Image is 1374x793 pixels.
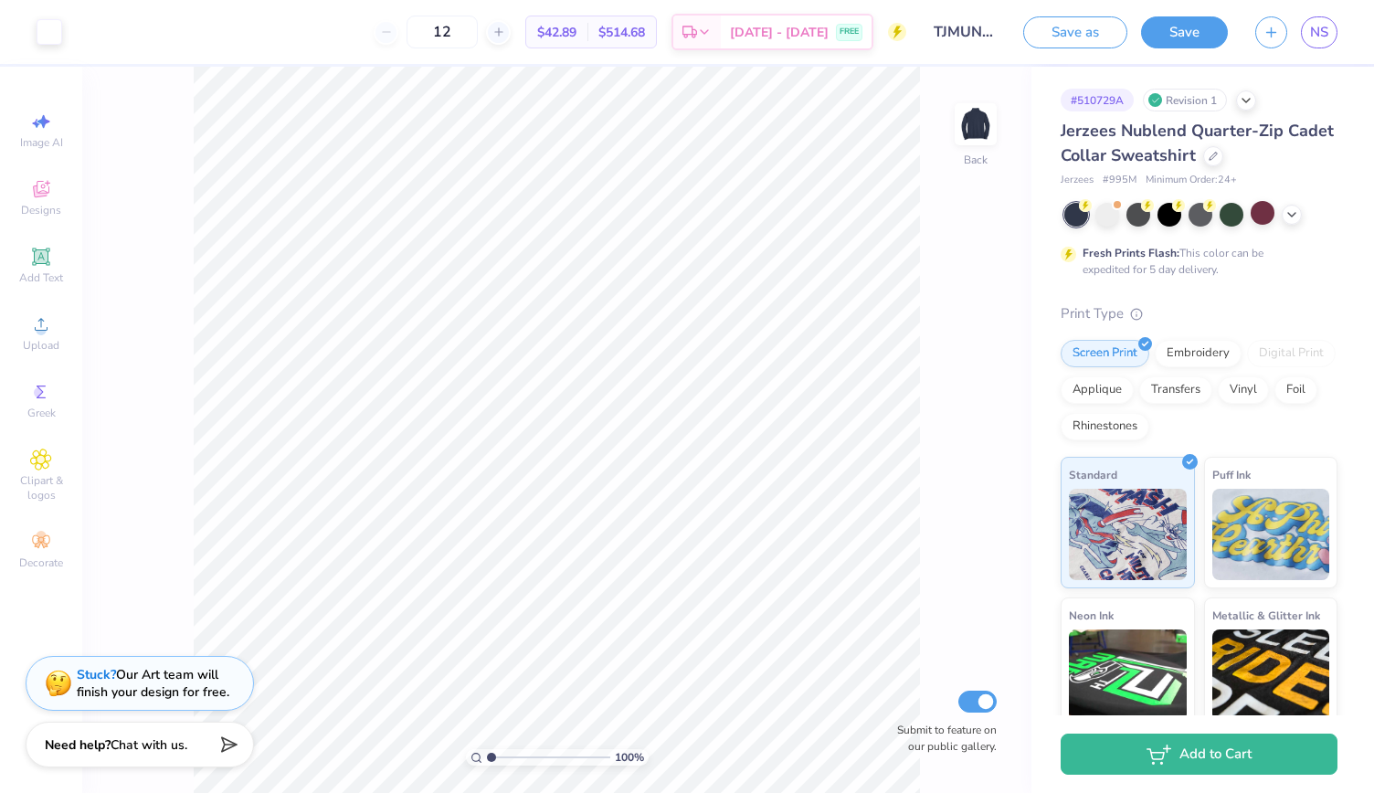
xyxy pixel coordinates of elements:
[1061,340,1149,367] div: Screen Print
[20,135,63,150] span: Image AI
[1155,340,1242,367] div: Embroidery
[887,722,997,755] label: Submit to feature on our public gallery.
[1061,173,1094,188] span: Jerzees
[598,23,645,42] span: $514.68
[1212,465,1251,484] span: Puff Ink
[1146,173,1237,188] span: Minimum Order: 24 +
[730,23,829,42] span: [DATE] - [DATE]
[1023,16,1127,48] button: Save as
[537,23,576,42] span: $42.89
[1247,340,1336,367] div: Digital Print
[1212,606,1320,625] span: Metallic & Glitter Ink
[1069,629,1187,721] img: Neon Ink
[1061,89,1134,111] div: # 510729A
[957,106,994,143] img: Back
[1061,734,1337,775] button: Add to Cart
[1310,22,1328,43] span: NS
[1061,413,1149,440] div: Rhinestones
[1061,303,1337,324] div: Print Type
[27,406,56,420] span: Greek
[407,16,478,48] input: – –
[1218,376,1269,404] div: Vinyl
[45,736,111,754] strong: Need help?
[840,26,859,38] span: FREE
[19,270,63,285] span: Add Text
[1212,629,1330,721] img: Metallic & Glitter Ink
[1061,120,1334,166] span: Jerzees Nublend Quarter-Zip Cadet Collar Sweatshirt
[77,666,229,701] div: Our Art team will finish your design for free.
[615,749,644,766] span: 100 %
[1141,16,1228,48] button: Save
[1069,489,1187,580] img: Standard
[1061,376,1134,404] div: Applique
[1212,489,1330,580] img: Puff Ink
[964,152,988,168] div: Back
[19,555,63,570] span: Decorate
[1143,89,1227,111] div: Revision 1
[1069,606,1114,625] span: Neon Ink
[23,338,59,353] span: Upload
[920,14,1009,50] input: Untitled Design
[1301,16,1337,48] a: NS
[21,203,61,217] span: Designs
[111,736,187,754] span: Chat with us.
[1069,465,1117,484] span: Standard
[1139,376,1212,404] div: Transfers
[9,473,73,502] span: Clipart & logos
[77,666,116,683] strong: Stuck?
[1083,245,1307,278] div: This color can be expedited for 5 day delivery.
[1103,173,1136,188] span: # 995M
[1083,246,1179,260] strong: Fresh Prints Flash:
[1274,376,1317,404] div: Foil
